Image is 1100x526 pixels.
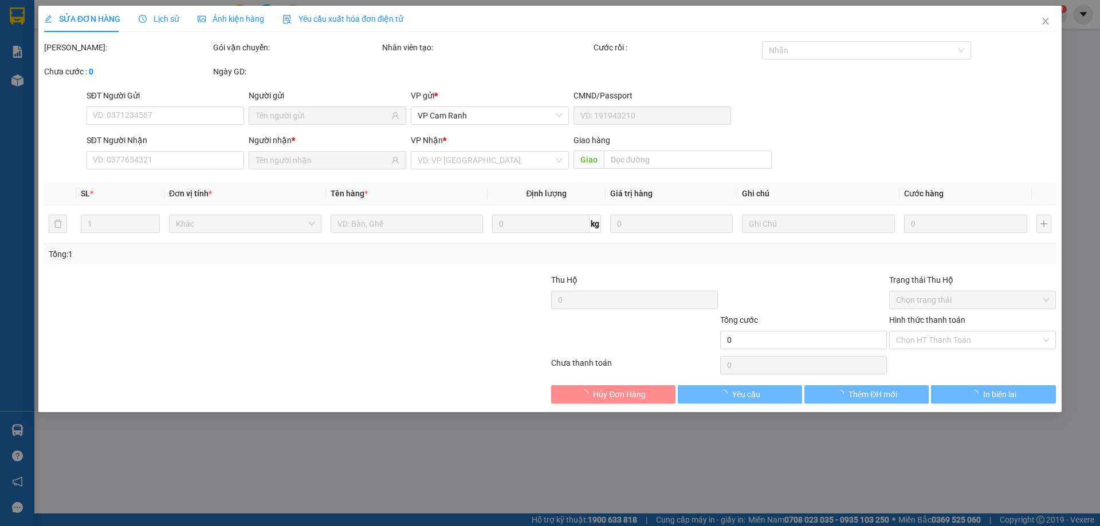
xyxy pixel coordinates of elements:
[610,215,733,233] input: 0
[418,107,562,124] span: VP Cam Ranh
[971,390,983,398] span: loading
[590,215,601,233] span: kg
[604,151,772,169] input: Dọc đường
[198,14,264,23] span: Ảnh kiện hàng
[573,89,731,102] div: CMND/Passport
[738,183,899,205] th: Ghi chú
[282,14,403,23] span: Yêu cầu xuất hóa đơn điện tử
[678,385,802,404] button: Yêu cầu
[44,65,211,78] div: Chưa cước :
[610,189,653,198] span: Giá trị hàng
[983,388,1016,401] span: In biên lai
[382,41,591,54] div: Nhân viên tạo:
[573,151,604,169] span: Giao
[896,291,1049,309] span: Chọn trạng thái
[139,15,147,23] span: clock-circle
[44,15,52,23] span: edit
[411,136,443,145] span: VP Nhận
[49,215,67,233] button: delete
[551,385,675,404] button: Hủy Đơn Hàng
[594,388,646,401] span: Hủy Đơn Hàng
[804,385,929,404] button: Thêm ĐH mới
[550,357,719,377] div: Chưa thanh toán
[213,65,380,78] div: Ngày GD:
[551,275,577,284] span: Thu Hộ
[1036,215,1051,233] button: plus
[49,248,425,260] div: Tổng: 1
[720,315,758,325] span: Tổng cước
[87,134,244,147] div: SĐT Người Nhận
[213,41,380,54] div: Gói vận chuyển:
[527,189,567,198] span: Định lượng
[889,274,1056,286] div: Trạng thái Thu Hộ
[282,15,292,24] img: icon
[889,315,965,325] label: Hình thức thanh toán
[573,106,731,125] input: VD: 191943210
[848,388,897,401] span: Thêm ĐH mới
[742,215,895,233] input: Ghi Chú
[331,189,368,198] span: Tên hàng
[249,89,406,102] div: Người gửi
[904,215,1027,233] input: 0
[932,385,1056,404] button: In biên lai
[573,136,610,145] span: Giao hàng
[594,41,760,54] div: Cước rồi :
[1030,6,1062,38] button: Close
[89,67,93,76] b: 0
[1041,17,1050,26] span: close
[139,14,179,23] span: Lịch sử
[256,109,389,122] input: Tên người gửi
[392,156,400,164] span: user
[249,134,406,147] div: Người nhận
[169,189,212,198] span: Đơn vị tính
[904,189,944,198] span: Cước hàng
[411,89,569,102] div: VP gửi
[581,390,594,398] span: loading
[392,112,400,120] span: user
[331,215,483,233] input: VD: Bàn, Ghế
[256,154,389,167] input: Tên người nhận
[732,388,760,401] span: Yêu cầu
[198,15,206,23] span: picture
[176,215,315,232] span: Khác
[81,189,90,198] span: SL
[836,390,848,398] span: loading
[87,89,244,102] div: SĐT Người Gửi
[44,14,120,23] span: SỬA ĐƠN HÀNG
[44,41,211,54] div: [PERSON_NAME]:
[720,390,732,398] span: loading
